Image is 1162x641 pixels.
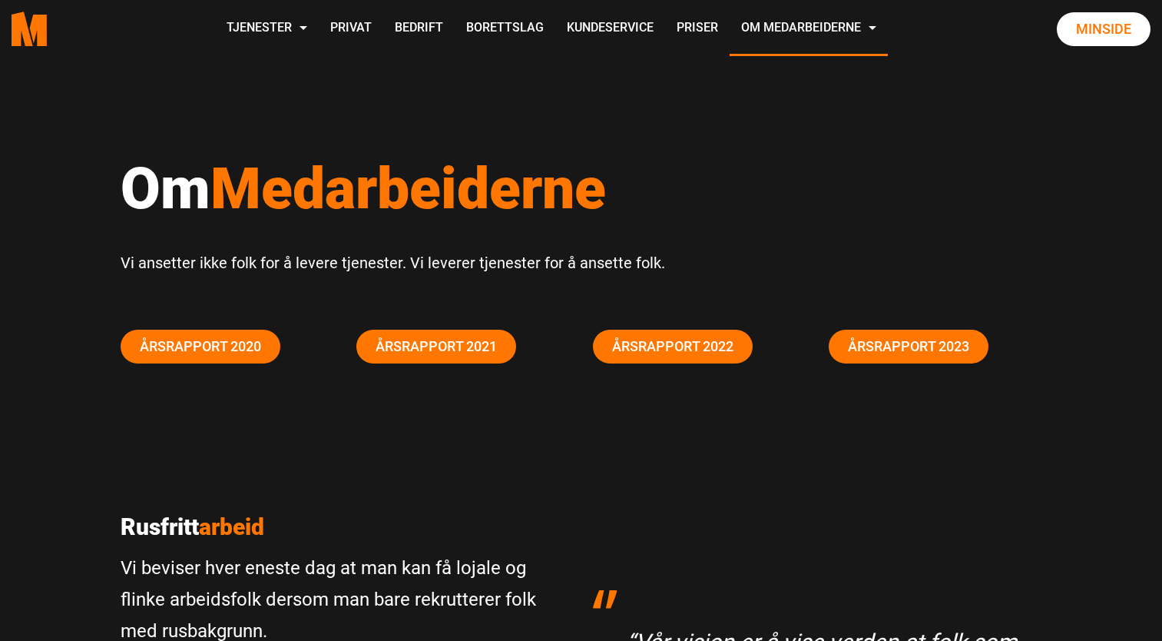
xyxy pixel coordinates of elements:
p: Rusfritt [121,513,570,541]
a: Årsrapport 2020 [121,330,280,364]
a: Minside [1057,12,1150,46]
a: Årsrapport 2023 [829,330,988,364]
a: Årsrapport 2021 [356,330,516,364]
a: Kundeservice [555,2,665,56]
a: Bedrift [383,2,455,56]
a: Borettslag [455,2,555,56]
span: arbeid [199,513,264,540]
a: Tjenester [215,2,319,56]
a: Om Medarbeiderne [730,2,888,56]
h1: Om [121,154,1042,223]
a: Årsrapport 2022 [593,330,753,364]
a: Priser [665,2,730,56]
p: Vi ansetter ikke folk for å levere tjenester. Vi leverer tjenester for å ansette folk. [121,250,1042,276]
a: Privat [319,2,383,56]
span: Medarbeiderne [210,154,606,222]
